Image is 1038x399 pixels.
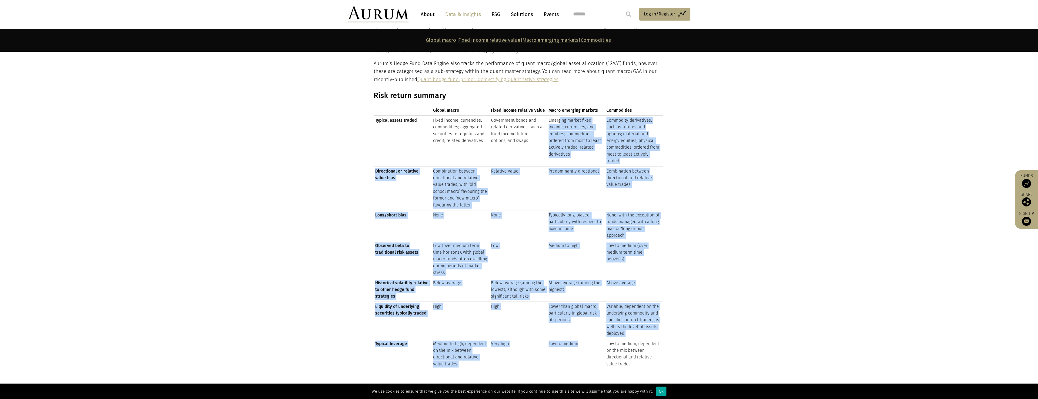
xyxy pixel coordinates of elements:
td: Low [489,241,547,278]
strong: | | | [426,37,611,43]
h3: Risk return summary [374,91,663,100]
img: Share this post [1022,197,1031,206]
td: Very high [489,339,547,369]
div: Share [1018,193,1035,206]
td: None, with the exception of funds managed with a long bias or ‘long or out’ approach [605,210,663,241]
td: Combination between directional and relative value trades, with ‘old school macro’ favouring the ... [432,166,489,210]
a: Sign up [1018,211,1035,226]
td: Low to medium, dependent on the mix between directional and relative value trades [605,339,663,369]
td: Liquidity of underlying securities typically traded [374,302,432,339]
span: Global macro [433,108,459,113]
td: Low to medium [547,339,605,369]
td: High [432,302,489,339]
span: Macro emerging markets [549,108,598,113]
td: None [432,210,489,241]
td: None [489,210,547,241]
td: Predominantly directional [547,166,605,210]
td: Directional or relative value bias [374,166,432,210]
a: Data & Insights [442,9,484,20]
td: Observed beta to traditional risk assets [374,241,432,278]
a: Solutions [508,9,536,20]
td: Medium to high [547,241,605,278]
p: Aurum’s Hedge Fund Data Engine also tracks the performance of quant macro/global asset allocation... [374,60,663,84]
span: Fixed income relative value [491,108,545,113]
td: Variable, dependent on the underlying commodity and specific contract traded, as well as the leve... [605,302,663,339]
td: Relative value [489,166,547,210]
img: Access Funds [1022,179,1031,188]
a: Quant hedge fund primer: demystifying quantitative strategies [417,77,559,82]
td: Above average [605,278,663,302]
img: Sign up to our newsletter [1022,217,1031,226]
a: Events [541,9,559,20]
td: Combination between directional and relative value trades [605,166,663,210]
td: Below average (among the lowest), although with some significant tail risks [489,278,547,302]
a: Global macro [426,37,456,43]
td: Above average (among the highest) [547,278,605,302]
td: Low (over medium term time horizons), with global macro funds often excelling during periods of m... [432,241,489,278]
td: Emerging market fixed income, currencies, and equities; commodities; ordered from most to least a... [547,115,605,166]
td: Low to medium (over medium term time horizons) [605,241,663,278]
a: About [418,9,438,20]
td: Commodity derivatives, such as futures and options; material and energy equities; physical commod... [605,115,663,166]
a: Macro emerging markets [522,37,579,43]
a: ESG [489,9,503,20]
span: Commodities [606,108,632,113]
td: Historical volatility relative to other hedge fund strategies [374,278,432,302]
input: Submit [622,8,635,20]
td: High [489,302,547,339]
td: Lower than global macro, particularly in global risk-off periods [547,302,605,339]
td: Below average [432,278,489,302]
td: Government bonds and related derivatives, such as fixed income futures, options, and swaps [489,115,547,166]
td: Fixed income, currencies, commodities; aggregated securities for equities and credit; related der... [432,115,489,166]
td: Typical assets traded [374,115,432,166]
td: Typically long-biased, particularly with respect to fixed income [547,210,605,241]
span: sub-strategy [461,48,489,54]
a: Commodities [581,37,611,43]
a: Log in/Register [639,8,690,21]
img: Aurum [348,6,409,22]
td: Medium to high, dependent on the mix between directional and relative value trades [432,339,489,369]
span: Log in/Register [644,10,675,18]
td: Long/short bias [374,210,432,241]
a: Funds [1018,173,1035,188]
td: Typical leverage [374,339,432,369]
div: Ok [656,387,666,396]
a: Fixed income relative value [458,37,520,43]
